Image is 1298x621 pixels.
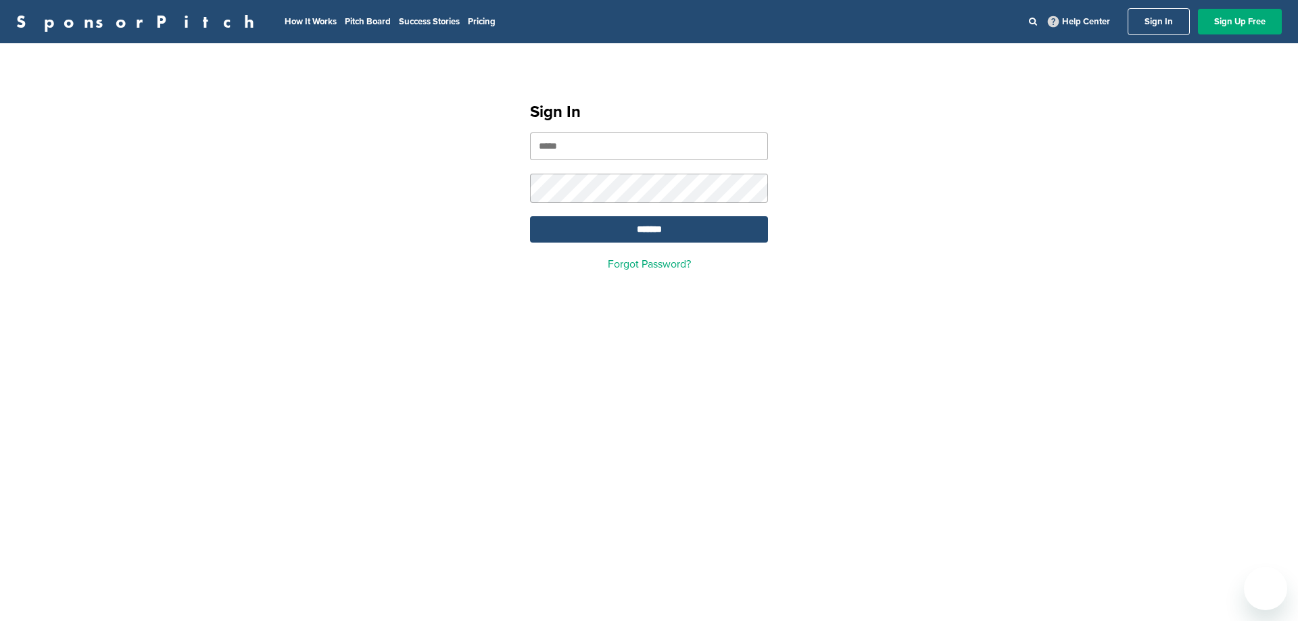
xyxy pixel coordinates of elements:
a: Sign Up Free [1198,9,1282,34]
h1: Sign In [530,100,768,124]
a: Help Center [1045,14,1113,30]
a: SponsorPitch [16,13,263,30]
a: How It Works [285,16,337,27]
iframe: Button to launch messaging window [1244,567,1287,610]
a: Pricing [468,16,496,27]
a: Success Stories [399,16,460,27]
a: Forgot Password? [608,257,691,271]
a: Sign In [1128,8,1190,35]
a: Pitch Board [345,16,391,27]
